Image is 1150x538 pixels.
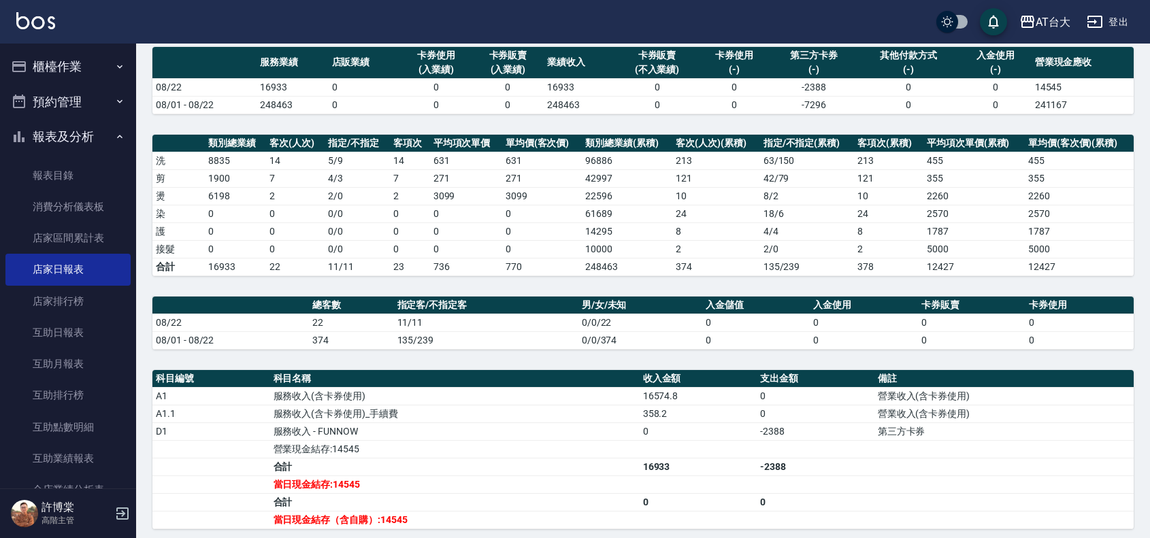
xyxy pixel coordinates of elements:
[266,258,325,275] td: 22
[390,258,430,275] td: 23
[672,135,760,152] th: 客次(人次)(累積)
[770,78,857,96] td: -2388
[582,169,672,187] td: 42997
[582,205,672,222] td: 61689
[329,96,401,114] td: 0
[672,240,760,258] td: 2
[672,169,760,187] td: 121
[394,331,578,349] td: 135/239
[5,443,131,474] a: 互助業績報表
[502,152,582,169] td: 631
[760,222,855,240] td: 4 / 4
[152,331,309,349] td: 08/01 - 08/22
[1032,47,1134,79] th: 營業現金應收
[152,314,309,331] td: 08/22
[205,135,266,152] th: 類別總業績
[325,258,390,275] td: 11/11
[152,47,1134,114] table: a dense table
[582,152,672,169] td: 96886
[502,258,582,275] td: 770
[980,8,1007,35] button: save
[672,258,760,275] td: 374
[309,314,394,331] td: 22
[770,96,857,114] td: -7296
[918,297,1025,314] th: 卡券販賣
[854,135,923,152] th: 客項次(累積)
[430,152,502,169] td: 631
[152,152,205,169] td: 洗
[205,169,266,187] td: 1900
[502,222,582,240] td: 0
[390,152,430,169] td: 14
[152,135,1134,276] table: a dense table
[1025,187,1134,205] td: 2260
[959,78,1032,96] td: 0
[1025,222,1134,240] td: 1787
[619,63,695,77] div: (不入業績)
[640,493,757,511] td: 0
[923,152,1025,169] td: 455
[400,78,472,96] td: 0
[325,222,390,240] td: 0 / 0
[1025,258,1134,275] td: 12427
[1025,331,1134,349] td: 0
[1036,14,1070,31] div: AT台大
[430,222,502,240] td: 0
[430,240,502,258] td: 0
[5,191,131,222] a: 消費分析儀表板
[640,422,757,440] td: 0
[698,96,770,114] td: 0
[476,48,541,63] div: 卡券販賣
[616,78,698,96] td: 0
[702,63,767,77] div: (-)
[923,222,1025,240] td: 1787
[257,96,329,114] td: 248463
[760,258,855,275] td: 135/239
[757,405,874,422] td: 0
[640,458,757,475] td: 16933
[760,205,855,222] td: 18 / 6
[270,370,640,388] th: 科目名稱
[502,169,582,187] td: 271
[1025,152,1134,169] td: 455
[404,63,469,77] div: (入業績)
[430,169,502,187] td: 271
[874,370,1134,388] th: 備註
[702,297,810,314] th: 入金儲值
[270,458,640,475] td: 合計
[152,96,257,114] td: 08/01 - 08/22
[918,331,1025,349] td: 0
[672,152,760,169] td: 213
[702,331,810,349] td: 0
[760,187,855,205] td: 8 / 2
[270,475,640,493] td: 當日現金結存:14545
[544,78,616,96] td: 16933
[854,240,923,258] td: 2
[923,240,1025,258] td: 5000
[5,222,131,254] a: 店家區間累計表
[329,47,401,79] th: 店販業績
[152,370,1134,529] table: a dense table
[861,63,956,77] div: (-)
[390,187,430,205] td: 2
[309,297,394,314] th: 總客數
[5,49,131,84] button: 櫃檯作業
[1032,96,1134,114] td: 241167
[760,240,855,258] td: 2 / 0
[400,96,472,114] td: 0
[672,205,760,222] td: 24
[390,169,430,187] td: 7
[854,187,923,205] td: 10
[874,387,1134,405] td: 營業收入(含卡券使用)
[502,205,582,222] td: 0
[923,258,1025,275] td: 12427
[42,501,111,514] h5: 許博棠
[152,387,270,405] td: A1
[270,511,640,528] td: 當日現金結存（含自購）:14545
[578,314,702,331] td: 0/0/22
[5,84,131,120] button: 預約管理
[874,422,1134,440] td: 第三方卡券
[1025,205,1134,222] td: 2570
[702,48,767,63] div: 卡券使用
[205,152,266,169] td: 8835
